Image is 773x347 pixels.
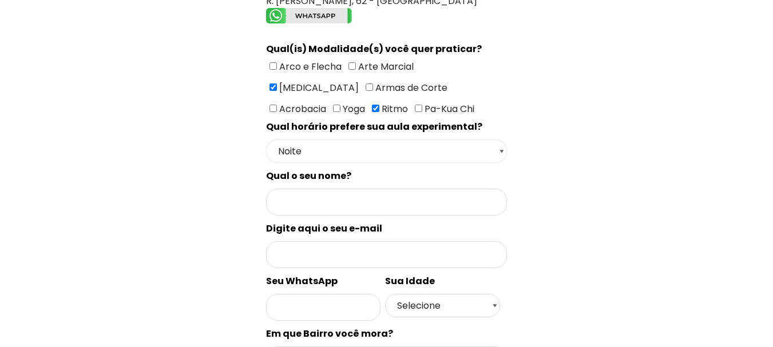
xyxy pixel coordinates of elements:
spam: Qual horário prefere sua aula experimental? [266,120,482,133]
spam: Qual(is) Modalidade(s) você quer praticar? [266,42,482,55]
span: Acrobacia [277,102,326,115]
input: Armas de Corte [366,83,373,91]
span: Arte Marcial [356,60,414,73]
span: [MEDICAL_DATA] [277,81,359,94]
spam: Seu WhatsApp [266,274,338,288]
input: Arco e Flecha [269,62,277,70]
input: Ritmo [372,105,379,112]
img: whatsapp [266,8,352,23]
spam: Sua Idade [385,274,435,288]
input: [MEDICAL_DATA] [269,83,277,91]
spam: Em que Bairro você mora? [266,327,393,340]
span: Armas de Corte [373,81,447,94]
span: Arco e Flecha [277,60,342,73]
input: Arte Marcial [348,62,356,70]
span: Ritmo [379,102,408,115]
input: Pa-Kua Chi [415,105,422,112]
spam: Digite aqui o seu e-mail [266,222,382,235]
input: Yoga [333,105,340,112]
spam: Qual o seu nome? [266,169,351,182]
span: Yoga [340,102,365,115]
input: Acrobacia [269,105,277,112]
span: Pa-Kua Chi [422,102,474,115]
